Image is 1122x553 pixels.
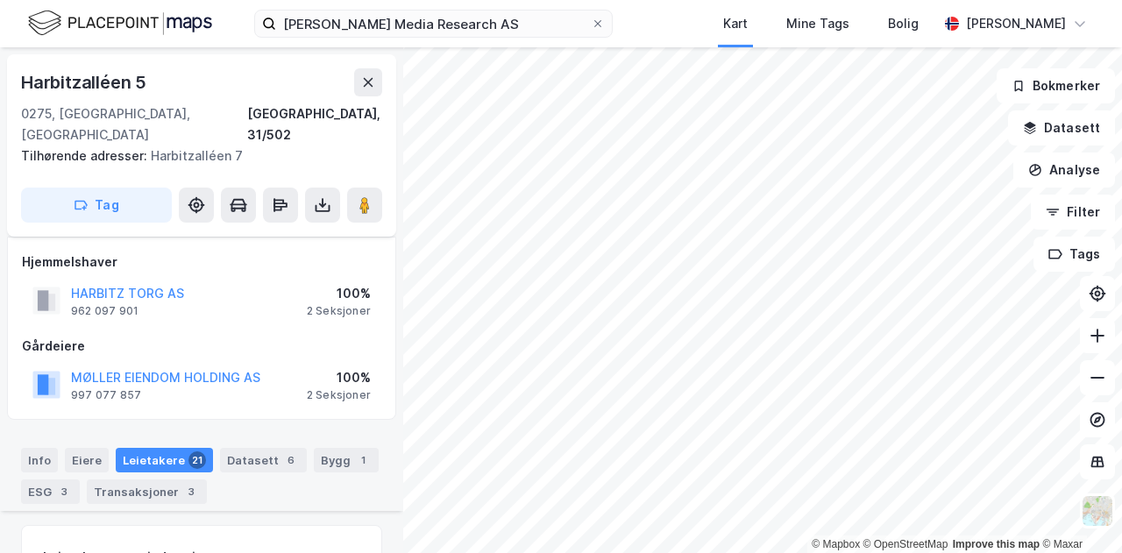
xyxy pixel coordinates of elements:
[21,188,172,223] button: Tag
[314,448,379,472] div: Bygg
[21,448,58,472] div: Info
[276,11,591,37] input: Søk på adresse, matrikkel, gårdeiere, leietakere eller personer
[307,367,371,388] div: 100%
[55,483,73,500] div: 3
[1034,469,1122,553] iframe: Chat Widget
[307,304,371,318] div: 2 Seksjoner
[953,538,1040,550] a: Improve this map
[21,479,80,504] div: ESG
[1033,237,1115,272] button: Tags
[247,103,382,145] div: [GEOGRAPHIC_DATA], 31/502
[116,448,213,472] div: Leietakere
[71,388,141,402] div: 997 077 857
[28,8,212,39] img: logo.f888ab2527a4732fd821a326f86c7f29.svg
[966,13,1066,34] div: [PERSON_NAME]
[21,103,247,145] div: 0275, [GEOGRAPHIC_DATA], [GEOGRAPHIC_DATA]
[1013,152,1115,188] button: Analyse
[71,304,138,318] div: 962 097 901
[188,451,206,469] div: 21
[22,336,381,357] div: Gårdeiere
[220,448,307,472] div: Datasett
[723,13,748,34] div: Kart
[307,388,371,402] div: 2 Seksjoner
[22,252,381,273] div: Hjemmelshaver
[307,283,371,304] div: 100%
[65,448,109,472] div: Eiere
[21,145,368,167] div: Harbitzalléen 7
[888,13,919,34] div: Bolig
[812,538,860,550] a: Mapbox
[282,451,300,469] div: 6
[87,479,207,504] div: Transaksjoner
[863,538,948,550] a: OpenStreetMap
[1008,110,1115,145] button: Datasett
[182,483,200,500] div: 3
[21,68,150,96] div: Harbitzalléen 5
[997,68,1115,103] button: Bokmerker
[21,148,151,163] span: Tilhørende adresser:
[786,13,849,34] div: Mine Tags
[354,451,372,469] div: 1
[1031,195,1115,230] button: Filter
